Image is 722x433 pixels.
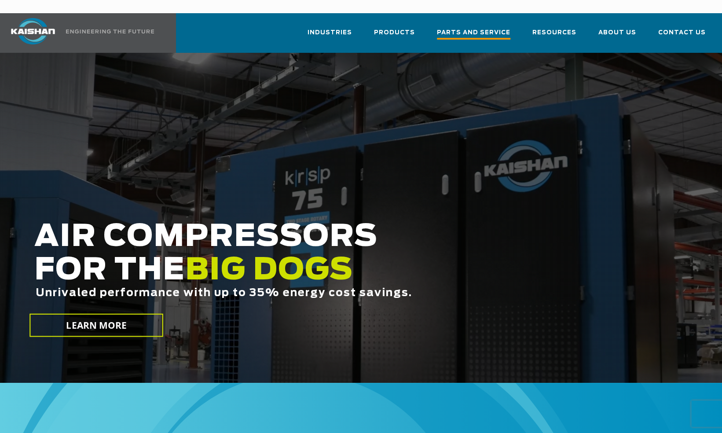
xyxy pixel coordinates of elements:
span: Parts and Service [437,28,510,40]
span: Resources [532,28,576,38]
h2: AIR COMPRESSORS FOR THE [34,220,577,327]
img: Engineering the future [66,29,154,33]
a: About Us [598,21,636,51]
a: Resources [532,21,576,51]
a: Parts and Service [437,21,510,53]
span: LEARN MORE [66,319,127,332]
span: Contact Us [658,28,706,38]
span: Products [374,28,415,38]
a: LEARN MORE [29,314,163,337]
a: Products [374,21,415,51]
span: Industries [308,28,352,38]
a: Industries [308,21,352,51]
span: BIG DOGS [185,256,353,286]
span: Unrivaled performance with up to 35% energy cost savings. [36,288,412,298]
a: Contact Us [658,21,706,51]
span: About Us [598,28,636,38]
